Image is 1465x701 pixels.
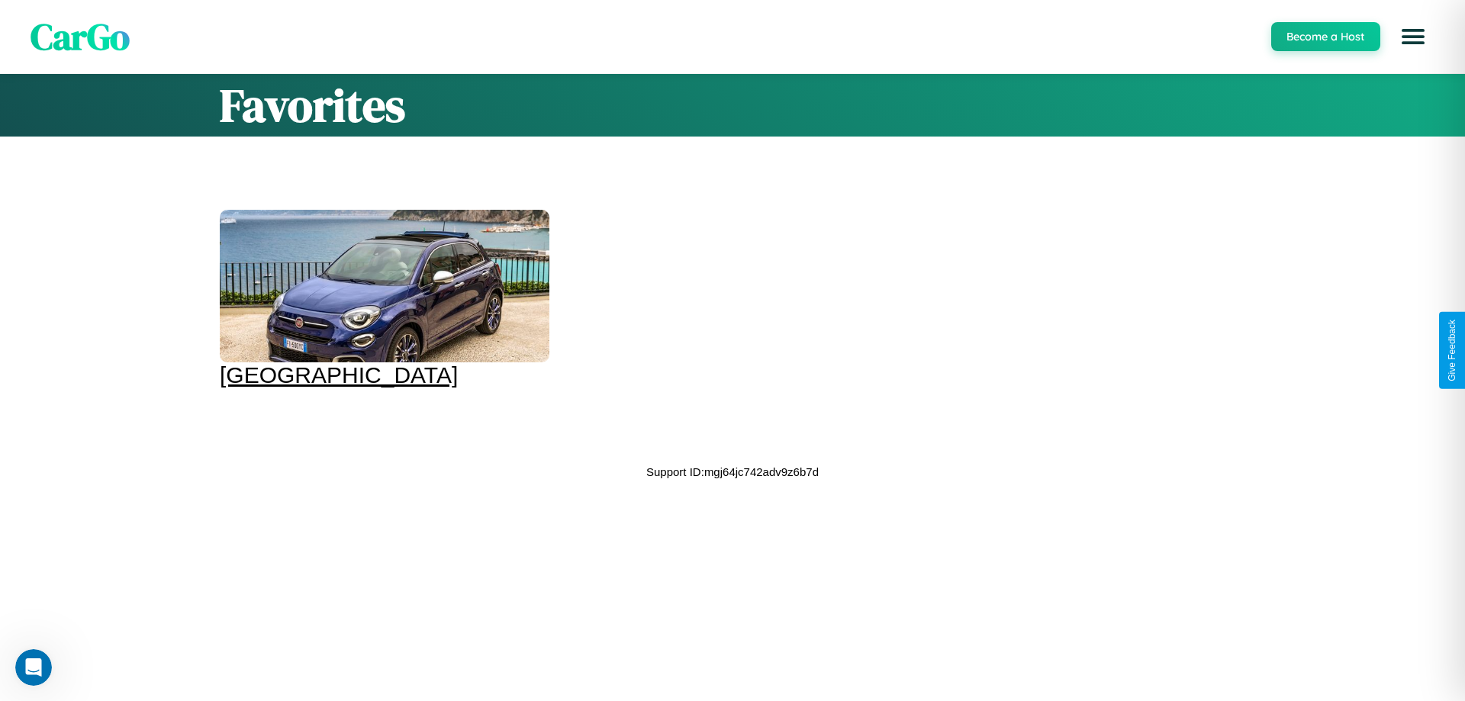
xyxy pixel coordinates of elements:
[1392,15,1434,58] button: Open menu
[646,461,819,482] p: Support ID: mgj64jc742adv9z6b7d
[31,11,130,62] span: CarGo
[220,74,1245,137] h1: Favorites
[1271,22,1380,51] button: Become a Host
[220,362,549,388] div: [GEOGRAPHIC_DATA]
[15,649,52,686] iframe: Intercom live chat
[1447,320,1457,381] div: Give Feedback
